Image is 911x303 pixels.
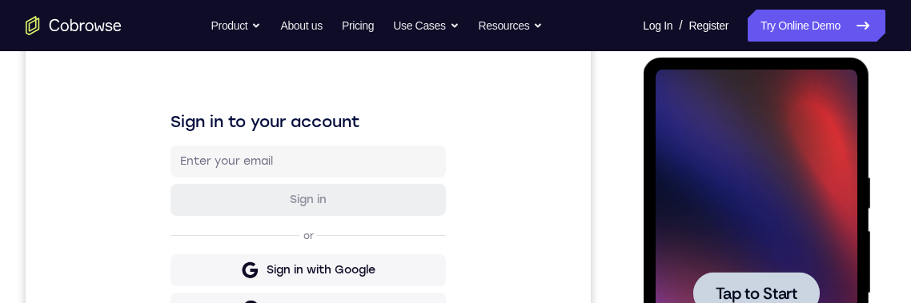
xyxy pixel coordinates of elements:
[241,261,350,277] div: Sign in with Google
[748,10,885,42] a: Try Online Demo
[393,10,459,42] button: Use Cases
[145,110,420,132] h1: Sign in to your account
[145,253,420,285] button: Sign in with Google
[275,229,291,241] p: or
[145,183,420,215] button: Sign in
[26,16,122,35] a: Go to the home page
[479,10,544,42] button: Resources
[342,10,374,42] a: Pricing
[280,10,322,42] a: About us
[72,228,154,244] span: Tap to Start
[50,214,176,257] button: Tap to Start
[689,10,728,42] a: Register
[643,10,672,42] a: Log In
[679,16,682,35] span: /
[211,10,262,42] button: Product
[155,153,411,169] input: Enter your email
